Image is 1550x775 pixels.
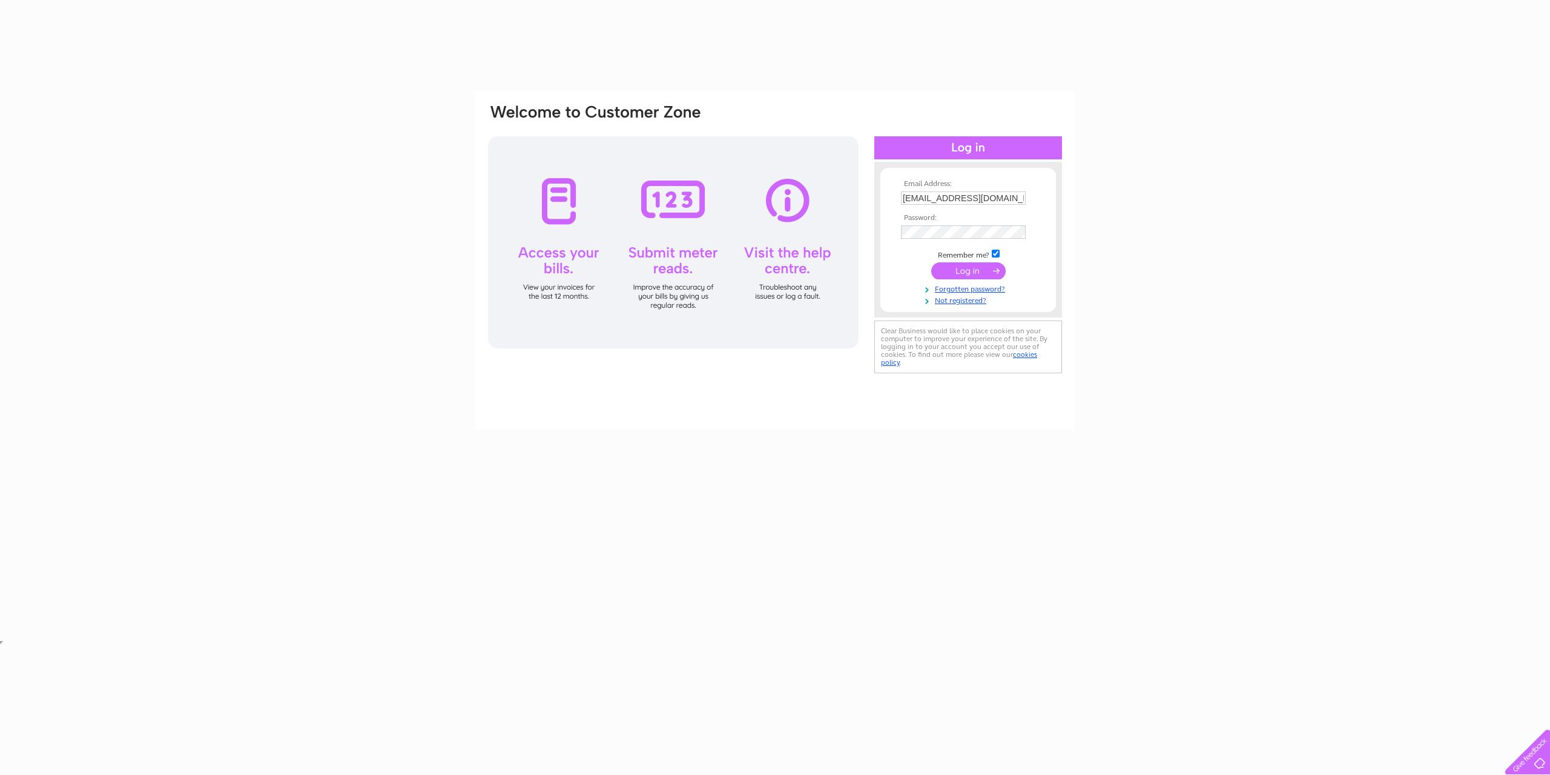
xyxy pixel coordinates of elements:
[901,282,1038,294] a: Forgotten password?
[881,350,1037,367] a: cookies policy
[898,214,1038,222] th: Password:
[898,248,1038,260] td: Remember me?
[931,262,1006,279] input: Submit
[874,321,1062,373] div: Clear Business would like to place cookies on your computer to improve your experience of the sit...
[901,294,1038,305] a: Not registered?
[898,180,1038,188] th: Email Address:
